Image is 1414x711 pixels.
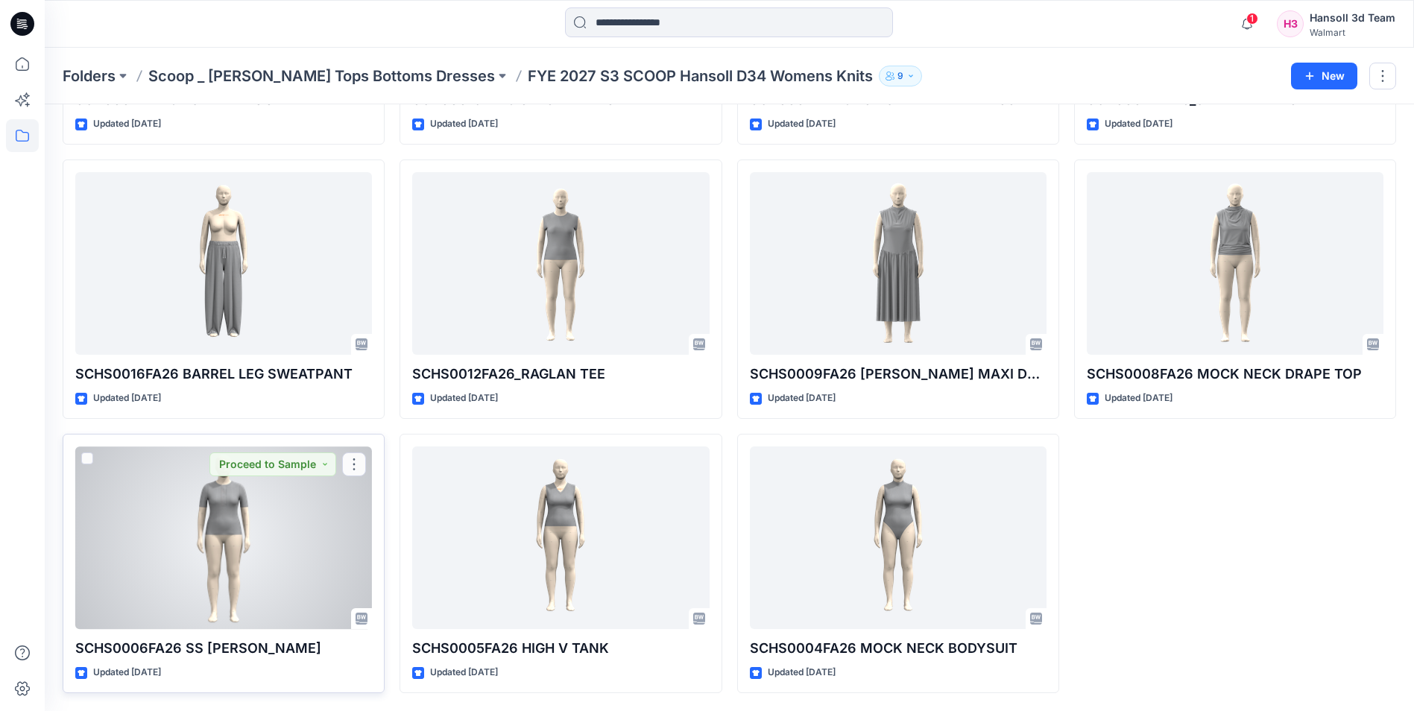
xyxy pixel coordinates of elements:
[768,665,836,680] p: Updated [DATE]
[430,391,498,406] p: Updated [DATE]
[768,391,836,406] p: Updated [DATE]
[750,364,1047,385] p: SCHS0009FA26 [PERSON_NAME] MAXI DRESS
[93,391,161,406] p: Updated [DATE]
[430,665,498,680] p: Updated [DATE]
[528,66,873,86] p: FYE 2027 S3 SCOOP Hansoll D34 Womens Knits
[430,116,498,132] p: Updated [DATE]
[93,116,161,132] p: Updated [DATE]
[412,364,709,385] p: SCHS0012FA26_RAGLAN TEE
[1105,391,1172,406] p: Updated [DATE]
[412,172,709,355] a: SCHS0012FA26_RAGLAN TEE
[1246,13,1258,25] span: 1
[1087,364,1383,385] p: SCHS0008FA26 MOCK NECK DRAPE TOP
[75,364,372,385] p: SCHS0016FA26 BARREL LEG SWEATPANT
[412,638,709,659] p: SCHS0005FA26 HIGH V TANK
[75,638,372,659] p: SCHS0006FA26 SS [PERSON_NAME]
[879,66,922,86] button: 9
[750,172,1047,355] a: SCHS0009FA26 MOCK NK MAXI DRESS
[750,638,1047,659] p: SCHS0004FA26 MOCK NECK BODYSUIT
[1291,63,1357,89] button: New
[1277,10,1304,37] div: H3
[1310,27,1395,38] div: Walmart
[897,68,903,84] p: 9
[93,665,161,680] p: Updated [DATE]
[412,446,709,629] a: SCHS0005FA26 HIGH V TANK
[1310,9,1395,27] div: Hansoll 3d Team
[1087,172,1383,355] a: SCHS0008FA26 MOCK NECK DRAPE TOP
[63,66,116,86] a: Folders
[768,116,836,132] p: Updated [DATE]
[75,446,372,629] a: SCHS0006FA26 SS MIXY HENLEY
[148,66,495,86] a: Scoop _ [PERSON_NAME] Tops Bottoms Dresses
[750,446,1047,629] a: SCHS0004FA26 MOCK NECK BODYSUIT
[1105,116,1172,132] p: Updated [DATE]
[75,172,372,355] a: SCHS0016FA26 BARREL LEG SWEATPANT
